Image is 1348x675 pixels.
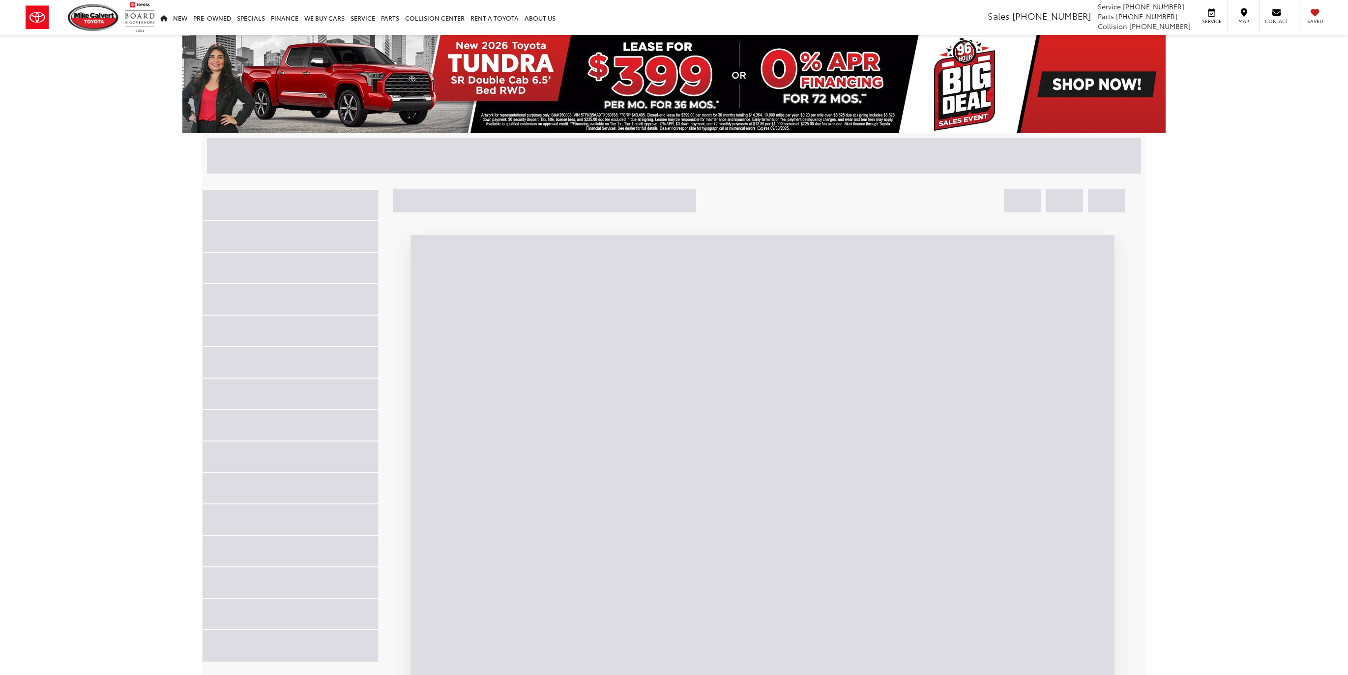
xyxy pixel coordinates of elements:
[1123,1,1184,11] span: [PHONE_NUMBER]
[1233,18,1255,25] span: Map
[1129,21,1191,31] span: [PHONE_NUMBER]
[988,9,1010,22] span: Sales
[1201,18,1223,25] span: Service
[1116,11,1177,21] span: [PHONE_NUMBER]
[1098,21,1127,31] span: Collision
[1098,11,1114,21] span: Parts
[68,4,120,31] img: Mike Calvert Toyota
[1265,18,1288,25] span: Contact
[1098,1,1121,11] span: Service
[182,35,1166,133] img: New 2026 Toyota Tundra
[1304,18,1326,25] span: Saved
[1012,9,1091,22] span: [PHONE_NUMBER]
